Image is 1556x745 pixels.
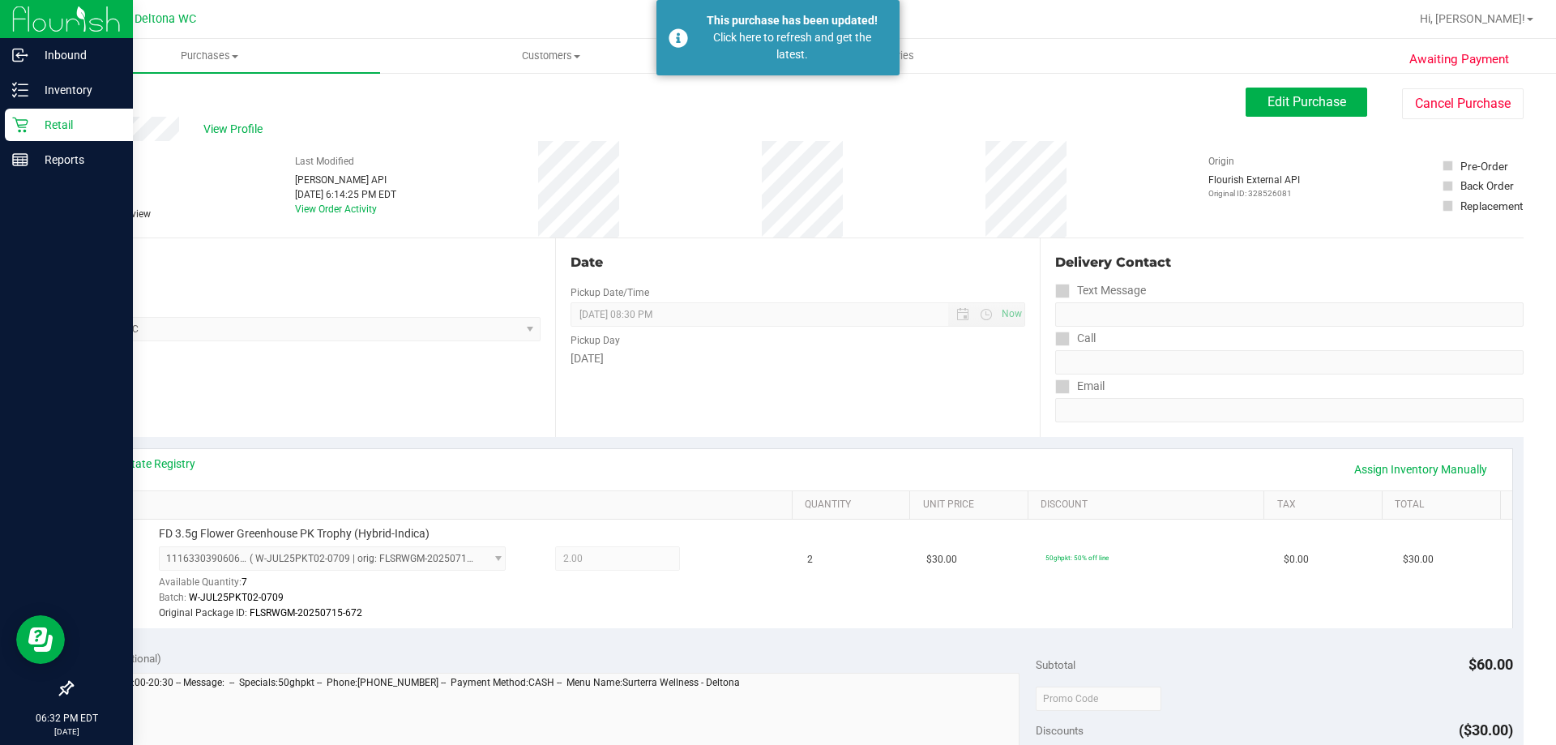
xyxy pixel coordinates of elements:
inline-svg: Reports [12,152,28,168]
button: Edit Purchase [1246,88,1367,117]
input: Promo Code [1036,687,1161,711]
div: Pre-Order [1460,158,1508,174]
p: Inbound [28,45,126,65]
span: 2 [807,552,813,567]
span: $60.00 [1468,656,1513,673]
a: Quantity [805,499,904,512]
a: Total [1395,499,1494,512]
label: Call [1055,327,1096,350]
div: This purchase has been updated! [697,12,887,29]
div: Flourish External API [1208,173,1300,199]
label: Last Modified [295,154,354,169]
div: Location [71,253,541,272]
span: Subtotal [1036,658,1075,671]
div: [DATE] [571,350,1024,367]
span: View Profile [203,121,268,138]
span: Hi, [PERSON_NAME]! [1420,12,1525,25]
input: Format: (999) 999-9999 [1055,350,1524,375]
a: Customers [380,39,721,73]
inline-svg: Retail [12,117,28,133]
div: Replacement [1460,198,1523,214]
span: Edit Purchase [1267,94,1346,109]
span: FD 3.5g Flower Greenhouse PK Trophy (Hybrid-Indica) [159,526,430,542]
span: Batch: [159,592,186,603]
label: Origin [1208,154,1234,169]
div: Delivery Contact [1055,253,1524,272]
inline-svg: Inbound [12,47,28,63]
input: Format: (999) 999-9999 [1055,302,1524,327]
a: View State Registry [98,456,195,472]
p: Retail [28,115,126,135]
p: Reports [28,150,126,169]
inline-svg: Inventory [12,82,28,98]
div: Back Order [1460,178,1514,194]
label: Email [1055,375,1105,398]
a: Tax [1277,499,1376,512]
a: Discount [1041,499,1258,512]
span: 7 [242,576,247,588]
div: [PERSON_NAME] API [295,173,396,187]
a: SKU [96,499,785,512]
a: Purchases [39,39,380,73]
span: Purchases [39,49,380,63]
span: 50ghpkt: 50% off line [1045,554,1109,562]
span: $30.00 [1403,552,1434,567]
p: Original ID: 328526081 [1208,187,1300,199]
span: FLSRWGM-20250715-672 [250,607,362,619]
p: 06:32 PM EDT [7,711,126,726]
span: ($30.00) [1459,721,1513,739]
div: Click here to refresh and get the latest. [697,29,887,63]
a: Assign Inventory Manually [1344,456,1498,483]
span: Deltona WC [135,12,196,26]
p: [DATE] [7,726,126,738]
iframe: Resource center [16,615,65,664]
span: Awaiting Payment [1409,50,1509,69]
a: View Order Activity [295,203,377,215]
label: Pickup Day [571,333,620,348]
label: Text Message [1055,279,1146,302]
button: Cancel Purchase [1402,88,1524,119]
div: Available Quantity: [159,571,524,602]
p: Inventory [28,80,126,100]
span: Discounts [1036,716,1084,745]
span: Customers [381,49,720,63]
div: [DATE] 6:14:25 PM EDT [295,187,396,202]
span: Original Package ID: [159,607,247,619]
span: $30.00 [926,552,957,567]
label: Pickup Date/Time [571,285,649,300]
a: Unit Price [923,499,1022,512]
span: $0.00 [1284,552,1309,567]
span: W-JUL25PKT02-0709 [189,592,284,603]
div: Date [571,253,1024,272]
